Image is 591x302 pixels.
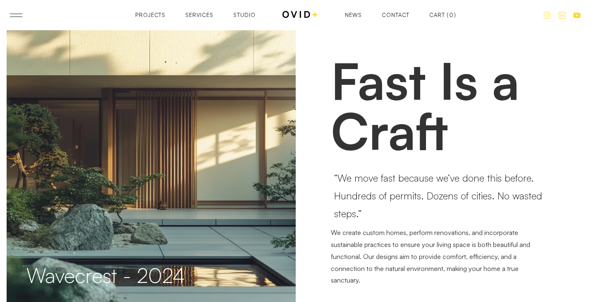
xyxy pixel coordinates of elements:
strong: Fast Is a Craft [331,49,519,162]
a: News [345,12,362,18]
p: We create custom homes, perform renovations, and incorporate sustainable practices to ensure your... [331,227,549,286]
div: ( [447,12,449,18]
a: Services [185,12,213,18]
a: Projects [135,12,165,18]
p: “We move fast because we’ve done this before. Hundreds of permits. Dozens of cities. No wasted st... [334,169,546,223]
a: Open cart [429,12,456,18]
a: Contact [382,12,409,18]
div: 0 [449,12,454,18]
h2: Wavecrest - 2024 [26,264,185,286]
div: ) [454,12,456,18]
a: Studio [233,12,256,18]
div: Cart [429,12,445,18]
